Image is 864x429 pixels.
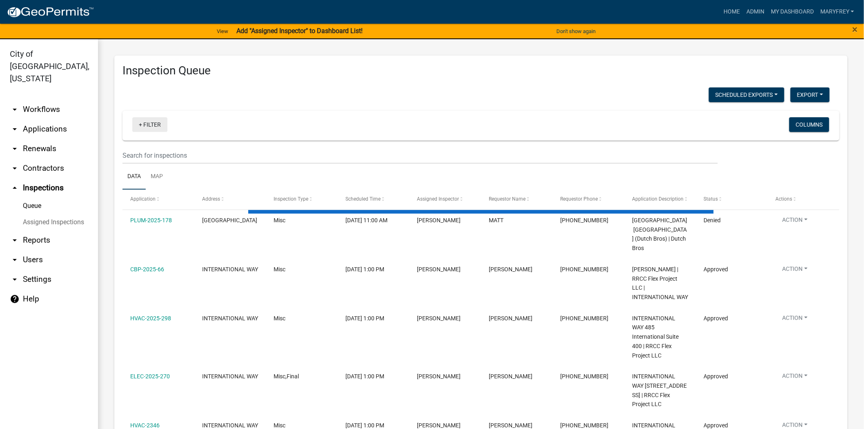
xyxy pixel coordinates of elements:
span: Approved [704,373,728,380]
span: INTERNATIONAL WAY [202,373,258,380]
datatable-header-cell: Requestor Phone [553,190,625,209]
datatable-header-cell: Address [194,190,266,209]
span: 502-817-2779 [561,315,609,322]
span: Approved [704,315,728,322]
a: + Filter [132,117,167,132]
i: arrow_drop_up [10,183,20,193]
datatable-header-cell: Scheduled Time [338,190,410,209]
button: Scheduled Exports [709,87,784,102]
span: Scheduled Time [345,196,381,202]
span: Application Description [632,196,684,202]
span: MATT [489,217,503,223]
span: INTERNATIONAL WAY 485 International Dr. Suite 400 | RRCC Flex Project LLC [632,373,687,407]
span: Jeremy Ramsey [417,315,461,322]
a: Admin [743,4,768,20]
span: Misc,Final [274,373,299,380]
div: [DATE] 11:00 AM [345,216,401,225]
span: ERIC [489,373,532,380]
button: Action [776,372,814,384]
button: Export [791,87,830,102]
span: Jeremy Ramsey [417,422,461,429]
datatable-header-cell: Application [122,190,194,209]
button: Action [776,314,814,326]
span: 502-817-2779 [561,373,609,380]
datatable-header-cell: Requestor Name [481,190,553,209]
span: Approved [704,266,728,273]
i: arrow_drop_down [10,275,20,284]
span: 502-817-2779 [561,266,609,273]
span: INTERNATIONAL WAY [202,315,258,322]
span: ERIC [489,422,532,429]
a: CBP-2025-66 [130,266,164,273]
span: Application [130,196,156,202]
a: Map [146,164,168,190]
span: Status [704,196,718,202]
strong: Add "Assigned Inspector" to Dashboard List! [236,27,363,35]
button: Action [776,216,814,228]
a: Data [122,164,146,190]
span: INTERNATIONAL WAY 485 International Suite 400 | RRCC Flex Project LLC [632,315,679,359]
i: arrow_drop_down [10,163,20,173]
a: HVAC-2346 [130,422,160,429]
span: 502-817-2779 [561,422,609,429]
span: Robert Libs | RRCC Flex Project LLC | INTERNATIONAL WAY [632,266,688,300]
span: Mike Kruer [417,217,461,223]
i: arrow_drop_down [10,124,20,134]
div: [DATE] 1:00 PM [345,372,401,381]
div: [DATE] 1:00 PM [345,265,401,274]
span: Requestor Phone [561,196,598,202]
span: Misc [274,217,285,223]
span: Misc [274,266,285,273]
span: larry wallace [417,373,461,380]
span: Actions [776,196,793,202]
span: Assigned Inspector [417,196,459,202]
span: 1751 Veterans Parkway [202,217,257,223]
span: × [853,24,858,35]
datatable-header-cell: Assigned Inspector [409,190,481,209]
h3: Inspection Queue [122,64,840,78]
datatable-header-cell: Status [696,190,768,209]
a: Home [720,4,743,20]
a: My Dashboard [768,4,817,20]
span: Address [202,196,220,202]
i: help [10,294,20,304]
datatable-header-cell: Actions [768,190,840,209]
span: 1751 Veterans Parkway 1751 Veterans Parkway (Dutch Bros) | Dutch Bros [632,217,687,251]
i: arrow_drop_down [10,255,20,265]
button: Don't show again [553,25,599,38]
i: arrow_drop_down [10,144,20,154]
button: Columns [789,117,829,132]
span: larry wallace [417,266,461,273]
span: Denied [704,217,721,223]
span: Requestor Name [489,196,526,202]
button: Action [776,265,814,277]
i: arrow_drop_down [10,235,20,245]
span: Inspection Type [274,196,308,202]
span: Misc [274,315,285,322]
datatable-header-cell: Inspection Type [266,190,338,209]
button: Close [853,25,858,34]
a: HVAC-2025-298 [130,315,171,322]
a: View [214,25,232,38]
span: INTERNATIONAL WAY [202,266,258,273]
span: ERIC [489,315,532,322]
a: ELEC-2025-270 [130,373,170,380]
span: INTERNATIONAL WAY [202,422,258,429]
a: PLUM-2025-178 [130,217,172,223]
span: Approved [704,422,728,429]
div: [DATE] 1:00 PM [345,314,401,323]
a: MaryFrey [817,4,857,20]
i: arrow_drop_down [10,105,20,114]
span: Misc [274,422,285,429]
input: Search for inspections [122,147,718,164]
datatable-header-cell: Application Description [624,190,696,209]
span: 502-440-2632 [561,217,609,223]
span: ERIC [489,266,532,273]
